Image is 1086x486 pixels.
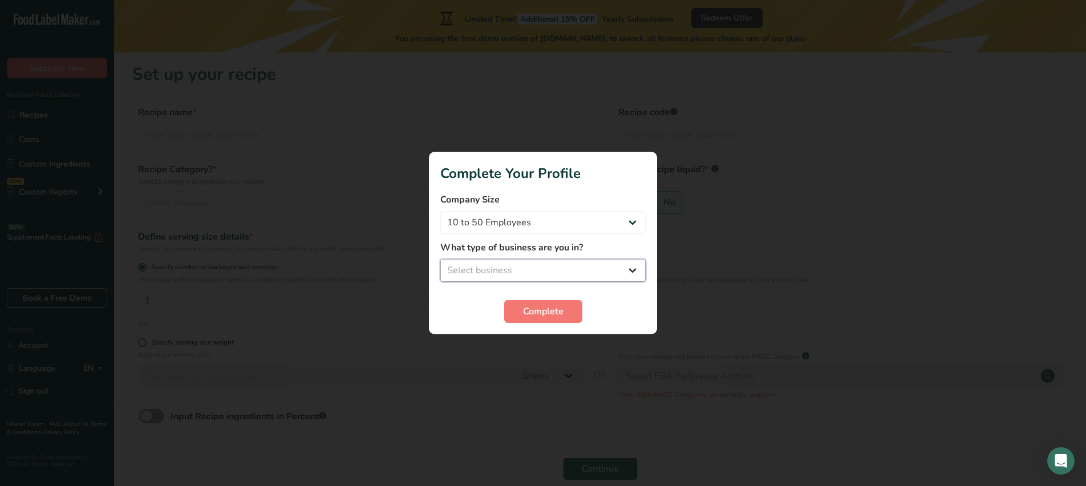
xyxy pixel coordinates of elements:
label: What type of business are you in? [440,241,646,254]
span: Complete [523,305,564,318]
div: Open Intercom Messenger [1047,447,1075,475]
button: Complete [504,300,582,323]
label: Company Size [440,193,646,206]
h1: Complete Your Profile [440,163,646,184]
